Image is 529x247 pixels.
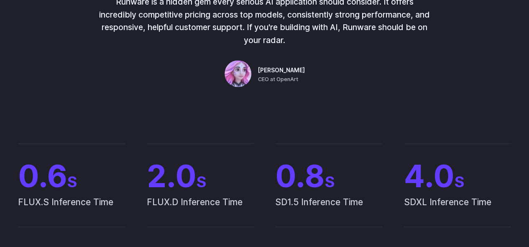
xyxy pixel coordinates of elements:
[275,195,382,227] span: SD1.5 Inference Time
[404,160,511,191] span: 4.0
[197,172,206,191] span: S
[275,160,382,191] span: 0.8
[18,160,125,191] span: 0.6
[455,172,464,191] span: S
[325,172,335,191] span: S
[258,75,298,84] span: CEO at OpenArt
[404,195,511,227] span: SDXL Inference Time
[147,160,254,191] span: 2.0
[67,172,77,191] span: S
[18,195,125,227] span: FLUX.S Inference Time
[225,60,251,87] img: Person
[258,66,305,75] span: [PERSON_NAME]
[147,195,254,227] span: FLUX.D Inference Time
